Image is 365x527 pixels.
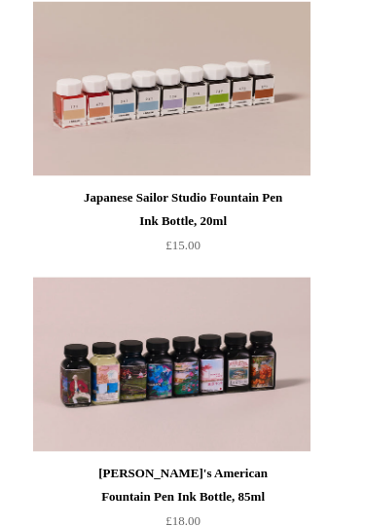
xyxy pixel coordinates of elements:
img: Noodler's American Fountain Pen Ink Bottle, 85ml [33,277,310,452]
span: £15.00 [165,238,201,252]
div: Japanese Sailor Studio Fountain Pen Ink Bottle, 20ml [77,186,288,233]
a: Noodler's American Fountain Pen Ink Bottle, 85ml Noodler's American Fountain Pen Ink Bottle, 85ml [72,277,348,452]
img: Japanese Sailor Studio Fountain Pen Ink Bottle, 20ml [33,1,310,176]
div: [PERSON_NAME]'s American Fountain Pen Ink Bottle, 85ml [77,462,288,508]
a: Japanese Sailor Studio Fountain Pen Ink Bottle, 20ml Japanese Sailor Studio Fountain Pen Ink Bott... [72,1,348,176]
a: Japanese Sailor Studio Fountain Pen Ink Bottle, 20ml £15.00 [72,176,293,257]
